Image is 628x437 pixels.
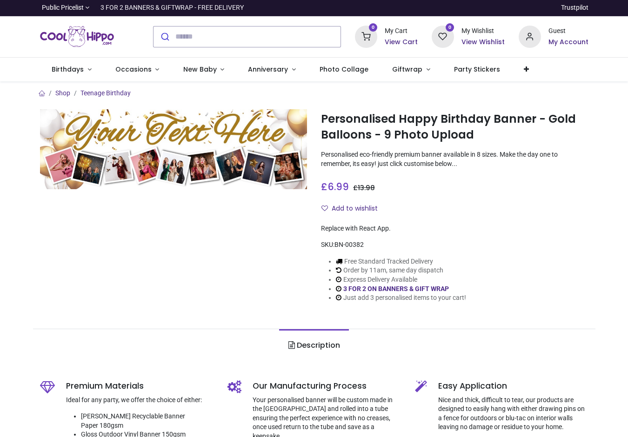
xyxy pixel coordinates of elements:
[321,205,328,212] i: Add to wishlist
[66,380,214,392] h5: Premium Materials
[461,38,505,47] a: View Wishlist
[40,3,90,13] a: Public Pricelist
[454,65,500,74] span: Party Stickers
[52,65,84,74] span: Birthdays
[248,65,288,74] span: Anniversary
[183,65,217,74] span: New Baby
[40,109,307,189] img: Personalised Happy Birthday Banner - Gold Balloons - 9 Photo Upload
[369,23,378,32] sup: 0
[321,150,588,168] p: Personalised eco-friendly premium banner available in 8 sizes. Make the day one to remember, its ...
[446,23,454,32] sup: 0
[154,26,175,47] button: Submit
[66,396,214,405] p: Ideal for any party, we offer the choice of either:
[561,3,588,13] a: Trustpilot
[353,183,375,192] span: £
[343,285,449,292] a: 3 FOR 2 ON BANNERS & GIFT WRAP
[115,65,152,74] span: Occasions
[40,24,114,50] img: Cool Hippo
[355,32,377,40] a: 0
[40,24,114,50] a: Logo of Cool Hippo
[321,240,588,250] div: SKU:
[548,38,588,47] a: My Account
[40,58,104,82] a: Birthdays
[385,38,418,47] a: View Cart
[438,380,588,392] h5: Easy Application
[171,58,236,82] a: New Baby
[103,58,171,82] a: Occasions
[336,293,466,303] li: Just add 3 personalised items to your cart!
[81,412,214,430] li: [PERSON_NAME] Recyclable Banner Paper 180gsm
[321,180,349,193] span: £
[336,275,466,285] li: Express Delivery Available
[320,65,368,74] span: Photo Collage
[432,32,454,40] a: 0
[321,201,386,217] button: Add to wishlistAdd to wishlist
[334,241,364,248] span: BN-00382
[236,58,308,82] a: Anniversary
[438,396,588,432] p: Nice and thick, difficult to tear, our products are designed to easily hang with either drawing p...
[385,26,418,36] div: My Cart
[461,26,505,36] div: My Wishlist
[327,180,349,193] span: 6.99
[381,58,442,82] a: Giftwrap
[392,65,422,74] span: Giftwrap
[358,183,375,192] span: 13.98
[100,3,244,13] div: 3 FOR 2 BANNERS & GIFTWRAP - FREE DELIVERY
[321,111,588,143] h1: Personalised Happy Birthday Banner - Gold Balloons - 9 Photo Upload
[548,26,588,36] div: Guest
[336,257,466,266] li: Free Standard Tracked Delivery
[321,224,588,233] div: Replace with React App.
[42,3,84,13] span: Public Pricelist
[80,89,131,97] a: Teenage Birthday
[253,380,401,392] h5: Our Manufacturing Process
[279,329,348,362] a: Description
[55,89,70,97] a: Shop
[336,266,466,275] li: Order by 11am, same day dispatch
